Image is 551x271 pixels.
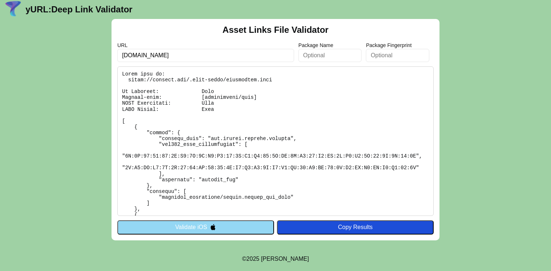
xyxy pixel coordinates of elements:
[298,49,362,62] input: Optional
[242,247,309,271] footer: ©
[298,42,362,48] label: Package Name
[117,49,294,62] input: Required
[246,256,259,262] span: 2025
[210,224,216,230] img: appleIcon.svg
[117,66,434,216] pre: Lorem ipsu do: sitam://consect.adi/.elit-seddo/eiusmodtem.inci Ut Laboreet: Dolo Magnaal-enim: [a...
[223,25,329,35] h2: Asset Links File Validator
[117,220,274,234] button: Validate iOS
[277,220,434,234] button: Copy Results
[366,42,429,48] label: Package Fingerprint
[366,49,429,62] input: Optional
[281,224,430,231] div: Copy Results
[261,256,309,262] a: Michael Ibragimchayev's Personal Site
[26,4,132,15] a: yURL:Deep Link Validator
[117,42,294,48] label: URL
